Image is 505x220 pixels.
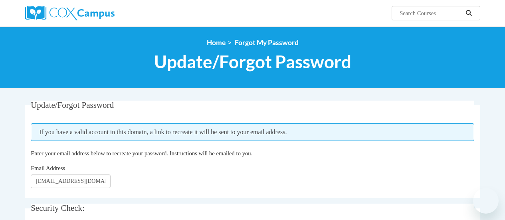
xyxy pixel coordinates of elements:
[31,100,114,110] span: Update/Forgot Password
[463,8,475,18] button: Search
[31,174,111,188] input: Email
[31,123,474,141] span: If you have a valid account in this domain, a link to recreate it will be sent to your email addr...
[473,188,499,214] iframe: Button to launch messaging window
[207,38,226,47] a: Home
[25,6,169,20] a: Cox Campus
[25,6,115,20] img: Cox Campus
[235,38,299,47] span: Forgot My Password
[154,51,351,72] span: Update/Forgot Password
[399,8,463,18] input: Search Courses
[31,165,65,171] span: Email Address
[31,203,85,213] span: Security Check:
[31,150,252,157] span: Enter your email address below to recreate your password. Instructions will be emailed to you.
